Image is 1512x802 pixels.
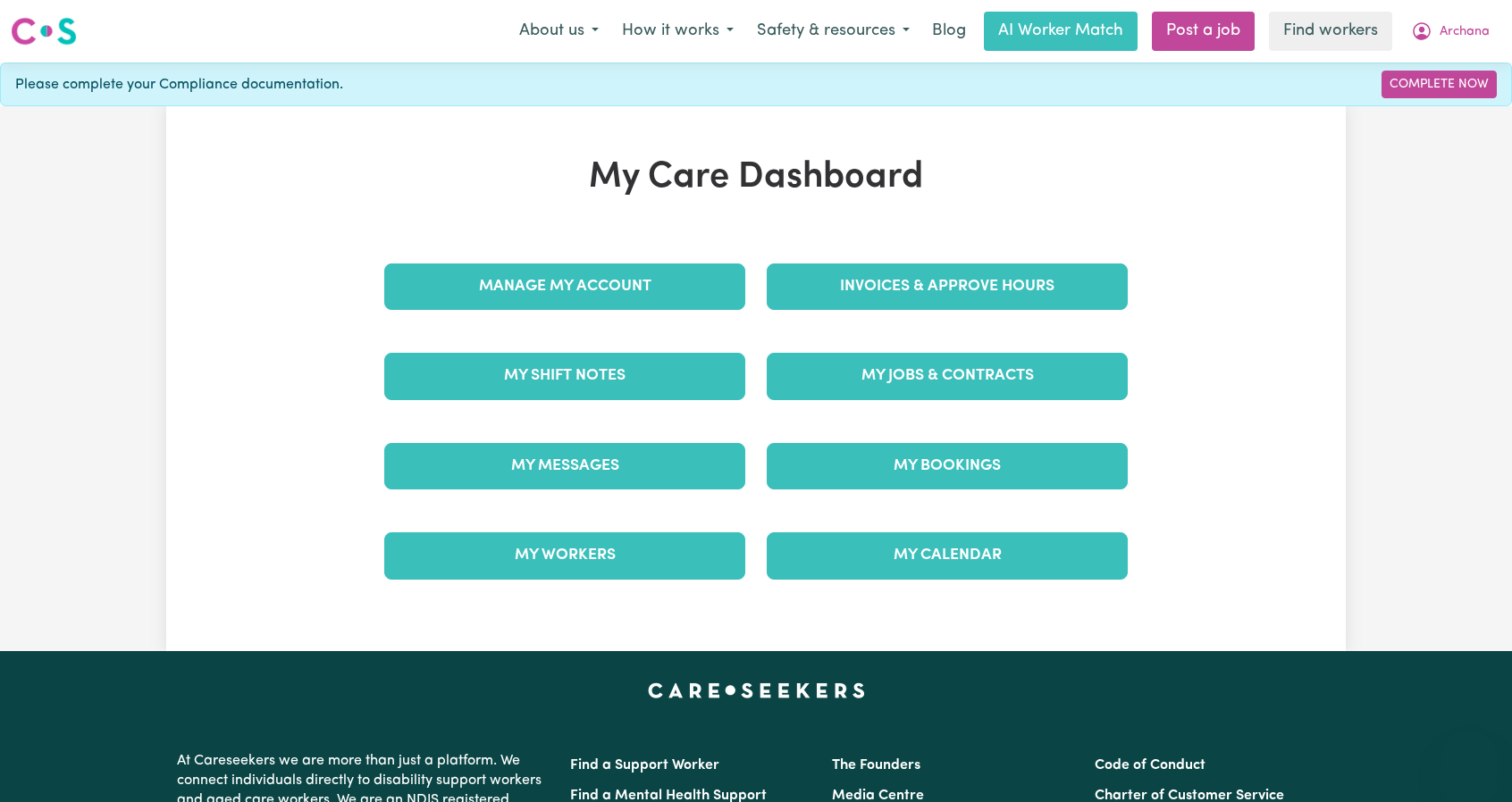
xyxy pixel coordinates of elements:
[1399,13,1501,50] button: My Account
[832,758,920,773] a: The Founders
[11,15,77,47] img: Careseekers logo
[1095,758,1205,773] a: Code of Conduct
[11,11,77,52] a: Careseekers logo
[15,74,343,96] span: Please complete your Compliance documentation.
[767,532,1128,579] a: My Calendar
[767,443,1128,489] a: My Bookings
[767,263,1128,310] a: Invoices & Approve Hours
[1441,731,1498,788] iframe: Button to launch messaging window
[374,156,1138,199] h1: My Care Dashboard
[648,683,865,698] a: Careseekers home page
[1440,22,1490,42] span: Archana
[745,13,921,50] button: Safety & resources
[384,532,745,579] a: My Workers
[921,12,977,51] a: Blog
[1382,71,1497,98] a: Complete Now
[610,13,745,50] button: How it works
[767,353,1128,399] a: My Jobs & Contracts
[384,263,745,310] a: Manage My Account
[984,12,1138,51] a: AI Worker Match
[570,758,719,773] a: Find a Support Worker
[508,13,610,50] button: About us
[384,443,745,489] a: My Messages
[1152,12,1255,51] a: Post a job
[1269,12,1392,51] a: Find workers
[384,353,745,399] a: My Shift Notes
